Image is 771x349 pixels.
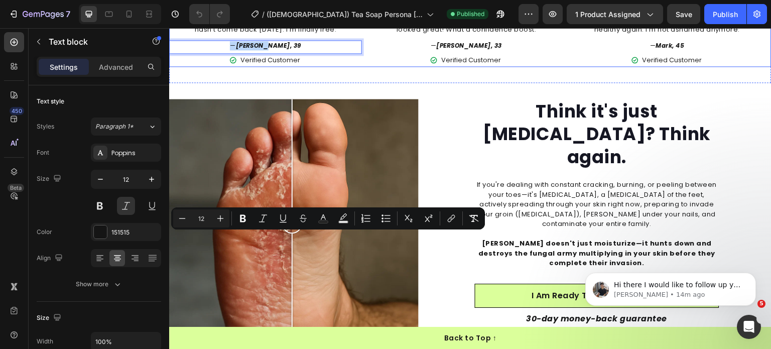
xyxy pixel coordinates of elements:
[704,4,746,24] button: Publish
[37,227,52,237] div: Color
[111,149,159,158] div: Poppins
[288,71,567,142] h2: Think it's just [MEDICAL_DATA]? Think again.
[37,337,53,346] div: Width
[262,9,265,20] span: /
[575,9,640,20] span: 1 product assigned
[37,148,49,157] div: Font
[37,252,65,265] div: Align
[4,4,75,24] button: 7
[37,97,64,106] div: Text style
[737,315,761,339] iframe: Intercom live chat
[37,172,63,186] div: Size
[10,107,24,115] div: 450
[37,311,63,325] div: Size
[309,210,547,240] strong: [PERSON_NAME] doesn't just moisturize—it hunts down and destroys the fungal army multiplying in y...
[66,8,70,20] p: 7
[8,184,24,192] div: Beta
[76,279,122,289] div: Show more
[676,10,692,19] span: Save
[757,300,765,308] span: 5
[189,4,230,24] div: Undo/Redo
[713,9,738,20] div: Publish
[169,28,771,349] iframe: Design area
[570,252,771,322] iframe: Intercom notifications message
[457,10,484,19] span: Published
[363,262,493,274] p: I Am Ready To Kill It For Good!
[37,122,54,131] div: Styles
[254,285,601,297] p: 30-day money-back guarantee
[111,228,159,237] div: 151515
[306,256,550,280] a: I Am Ready To Kill It For Good!
[50,62,78,72] p: Settings
[667,4,700,24] button: Save
[267,9,423,20] span: ([DEMOGRAPHIC_DATA]) Tea Soap Persona [MEDICAL_DATA] 24.99
[91,118,161,136] button: Paragraph 1*
[99,62,133,72] p: Advanced
[49,36,134,48] p: Text block
[275,305,328,315] div: Back to Top ↑
[37,275,161,293] button: Show more
[171,207,485,229] div: Editor contextual toolbar
[307,152,549,201] p: If you're dealing with constant cracking, burning, or peeling between your toes—it's [MEDICAL_DAT...
[567,4,663,24] button: 1 product assigned
[95,122,134,131] span: Paragraph 1*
